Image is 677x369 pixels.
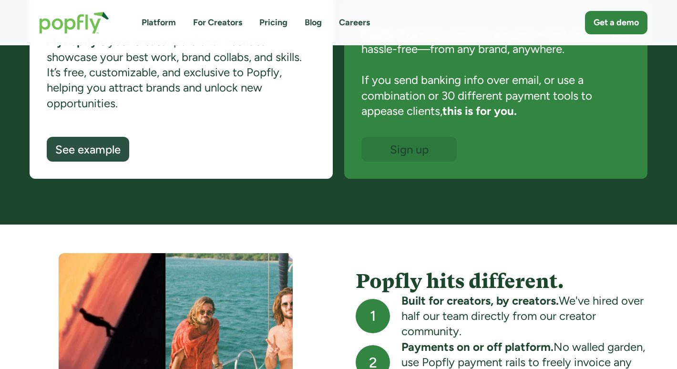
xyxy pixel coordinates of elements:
a: Get a demo [585,11,647,34]
a: Sign up [361,137,457,161]
strong: Payments on or off platform. [401,340,554,354]
div: We've hired over half our team directly from our creator community. [401,293,647,339]
div: helps creators get paid—fast, secure, and hassle-free—from any brand, anywhere. If you send banki... [361,26,630,137]
div: is your creator portfolio—built to showcase your best work, brand collabs, and skills. It’s free,... [47,34,316,137]
a: See example [47,137,129,161]
div: Get a demo [594,17,639,29]
a: Pricing [259,17,287,29]
h3: 1 [370,307,376,325]
h4: Popfly hits different. [356,270,647,293]
strong: Built for creators, by creators. [401,294,559,307]
a: Platform [142,17,176,29]
strong: this is for you. [442,104,517,118]
div: Sign up [370,143,448,155]
a: home [30,2,119,43]
a: For Creators [193,17,242,29]
div: See example [55,143,121,155]
a: Blog [305,17,322,29]
a: Careers [339,17,370,29]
